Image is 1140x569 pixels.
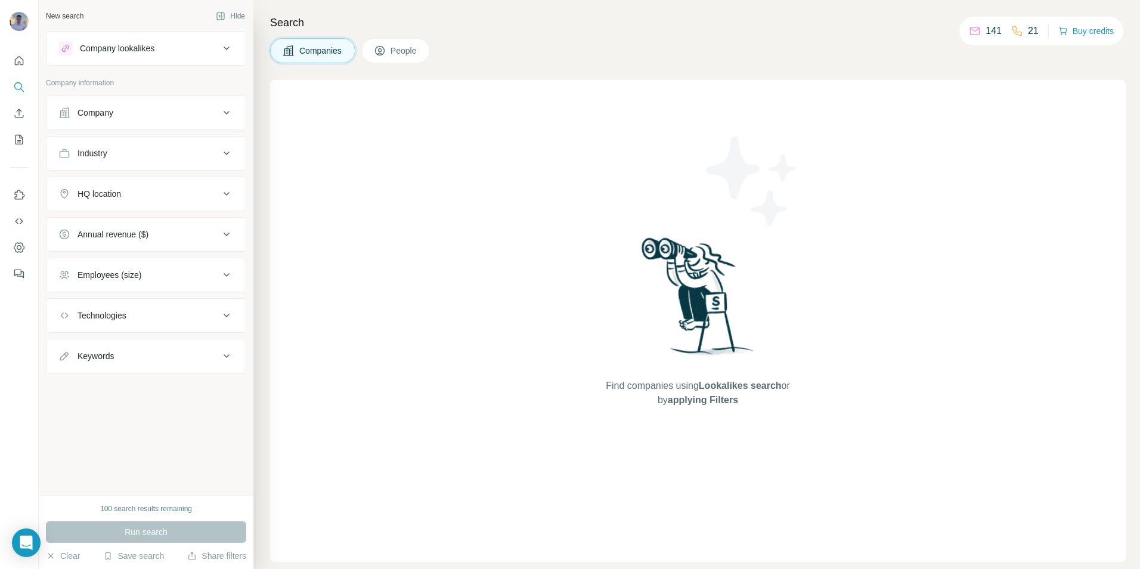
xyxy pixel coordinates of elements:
[78,269,141,281] div: Employees (size)
[10,103,29,124] button: Enrich CSV
[1028,24,1039,38] p: 21
[46,78,246,88] p: Company information
[10,12,29,31] img: Avatar
[47,180,246,208] button: HQ location
[698,128,806,235] img: Surfe Illustration - Stars
[78,147,107,159] div: Industry
[47,139,246,168] button: Industry
[636,234,760,367] img: Surfe Illustration - Woman searching with binoculars
[78,188,121,200] div: HQ location
[986,24,1002,38] p: 141
[299,45,343,57] span: Companies
[1058,23,1114,39] button: Buy credits
[12,528,41,557] div: Open Intercom Messenger
[103,550,164,562] button: Save search
[47,98,246,127] button: Company
[668,395,738,405] span: applying Filters
[78,228,148,240] div: Annual revenue ($)
[78,107,113,119] div: Company
[270,14,1126,31] h4: Search
[47,261,246,289] button: Employees (size)
[100,503,192,514] div: 100 search results remaining
[47,220,246,249] button: Annual revenue ($)
[602,379,793,407] span: Find companies using or by
[391,45,418,57] span: People
[10,129,29,150] button: My lists
[10,184,29,206] button: Use Surfe on LinkedIn
[46,11,83,21] div: New search
[47,342,246,370] button: Keywords
[10,211,29,232] button: Use Surfe API
[10,50,29,72] button: Quick start
[80,42,154,54] div: Company lookalikes
[47,301,246,330] button: Technologies
[699,381,782,391] span: Lookalikes search
[46,550,80,562] button: Clear
[47,34,246,63] button: Company lookalikes
[78,310,126,321] div: Technologies
[10,76,29,98] button: Search
[187,550,246,562] button: Share filters
[10,263,29,284] button: Feedback
[207,7,253,25] button: Hide
[10,237,29,258] button: Dashboard
[78,350,114,362] div: Keywords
